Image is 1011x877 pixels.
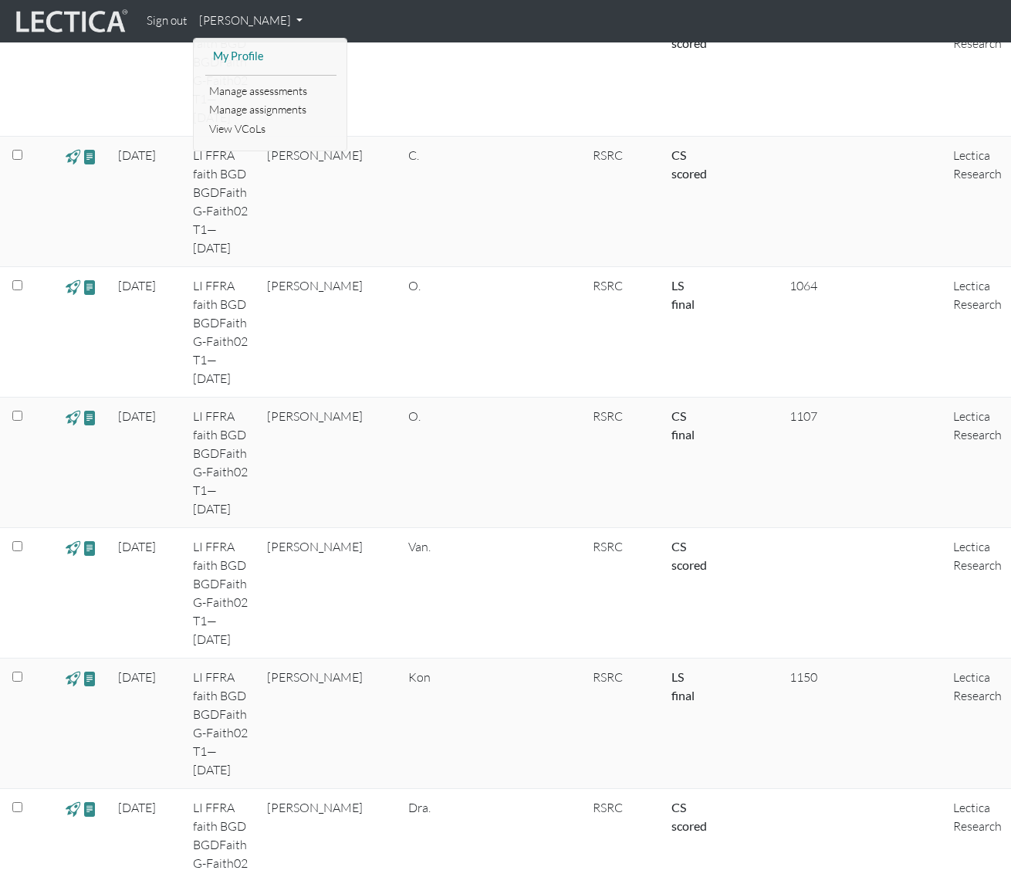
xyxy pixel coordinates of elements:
span: view [66,408,80,426]
a: Completed = assessment has been completed; CS scored = assessment has been CLAS scored; LS scored... [671,408,695,442]
td: LI FFRA faith BGD BGDFaith G-Faith02 T1—[DATE] [184,659,258,789]
td: Lectica Research [944,267,1011,398]
td: LI FFRA faith BGD BGDFaith G-Faith02 T1—[DATE] [184,6,258,137]
td: [DATE] [109,267,184,398]
span: view [66,539,80,557]
span: view [83,539,97,557]
td: [PERSON_NAME] [258,659,399,789]
a: My Profile [209,47,333,66]
td: Lectica Research [944,137,1011,267]
td: O. [399,267,516,398]
a: Sign out [140,6,193,36]
span: 1064 [790,278,817,293]
a: Completed = assessment has been completed; CS scored = assessment has been CLAS scored; LS scored... [671,539,707,572]
span: 1150 [790,669,817,685]
td: LI FFRA faith BGD BGDFaith G-Faith02 T1—[DATE] [184,267,258,398]
span: view [66,669,80,687]
a: View VCoLs [205,120,336,139]
td: [DATE] [109,137,184,267]
span: 1107 [790,408,817,424]
td: [PERSON_NAME] [258,137,399,267]
td: O. [399,398,516,528]
td: Lectica Research [944,659,1011,789]
td: Lectica Research [944,398,1011,528]
span: view [66,278,80,296]
td: RSRC [583,528,662,659]
img: lecticalive [12,7,128,36]
td: RSRC [583,398,662,528]
td: RSRC [583,267,662,398]
td: LI FFRA faith BGD BGDFaith G-Faith02 T1—[DATE] [184,137,258,267]
td: RSRC [583,6,662,137]
a: Completed = assessment has been completed; CS scored = assessment has been CLAS scored; LS scored... [671,669,695,703]
span: view [83,669,97,687]
td: [PERSON_NAME] [258,267,399,398]
a: Manage assessments [205,82,336,101]
a: Completed = assessment has been completed; CS scored = assessment has been CLAS scored; LS scored... [671,278,695,311]
td: [DATE] [109,6,184,137]
span: view [83,408,97,426]
td: [PERSON_NAME] [258,398,399,528]
td: [PERSON_NAME] [258,528,399,659]
td: D. [399,6,516,137]
td: Van. [399,528,516,659]
td: Lectica Research [944,528,1011,659]
a: [PERSON_NAME] [193,6,309,36]
td: Kon [399,659,516,789]
td: RSRC [583,137,662,267]
a: Manage assignments [205,100,336,120]
td: [DATE] [109,528,184,659]
a: Completed = assessment has been completed; CS scored = assessment has been CLAS scored; LS scored... [671,800,707,833]
span: view [83,147,97,165]
span: view [66,147,80,165]
a: Completed = assessment has been completed; CS scored = assessment has been CLAS scored; LS scored... [671,147,707,181]
td: Lectica Research [944,6,1011,137]
span: view [83,278,97,296]
td: LI FFRA faith BGD BGDFaith G-Faith02 T1—[DATE] [184,398,258,528]
td: RSRC [583,659,662,789]
td: [DATE] [109,398,184,528]
span: view [83,800,97,818]
td: [DATE] [109,659,184,789]
td: C. [399,137,516,267]
span: view [66,800,80,818]
td: LI FFRA faith BGD BGDFaith G-Faith02 T1—[DATE] [184,528,258,659]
